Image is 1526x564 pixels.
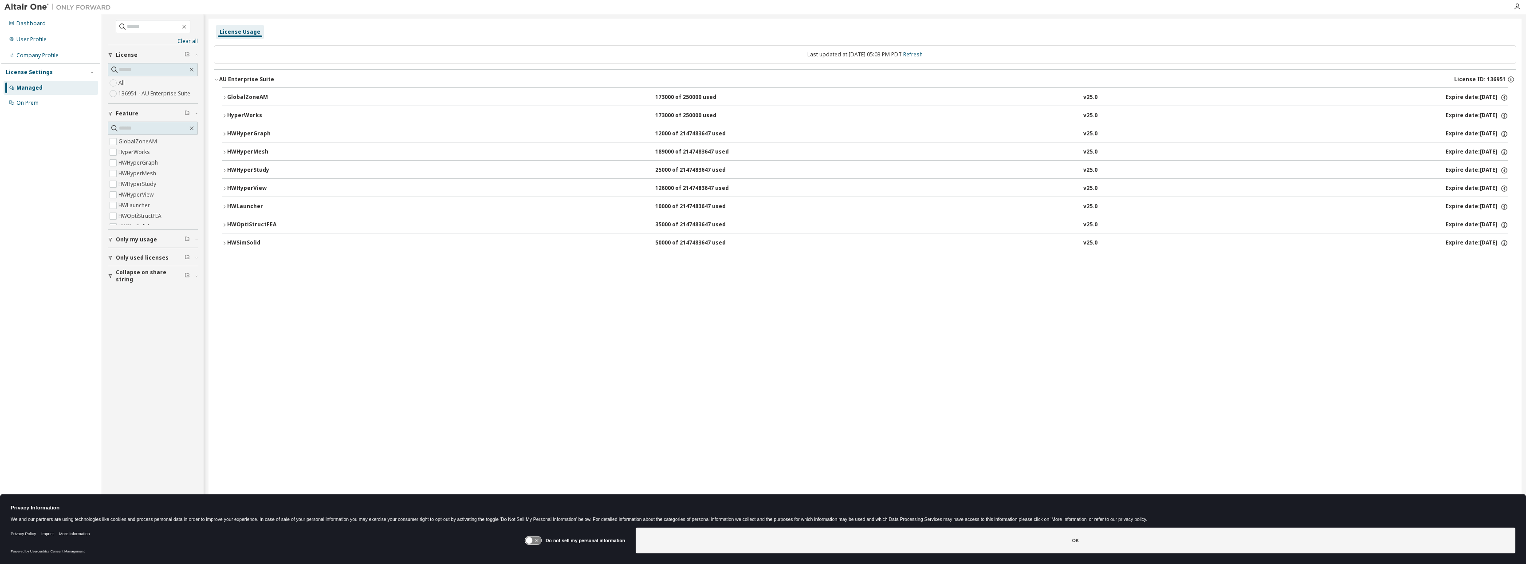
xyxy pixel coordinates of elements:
[116,269,185,283] span: Collapse on share string
[1083,130,1097,138] div: v25.0
[1083,166,1097,174] div: v25.0
[903,51,923,58] a: Refresh
[222,215,1508,235] button: HWOptiStructFEA35000 of 2147483647 usedv25.0Expire date:[DATE]
[185,272,190,280] span: Clear filter
[118,78,126,88] label: All
[227,185,307,193] div: HWHyperView
[655,166,735,174] div: 25000 of 2147483647 used
[108,266,198,286] button: Collapse on share string
[227,166,307,174] div: HWHyperStudy
[222,124,1508,144] button: HWHyperGraph12000 of 2147483647 usedv25.0Expire date:[DATE]
[655,221,735,229] div: 35000 of 2147483647 used
[655,112,735,120] div: 173000 of 250000 used
[222,161,1508,180] button: HWHyperStudy25000 of 2147483647 usedv25.0Expire date:[DATE]
[655,130,735,138] div: 12000 of 2147483647 used
[222,106,1508,126] button: HyperWorks173000 of 250000 usedv25.0Expire date:[DATE]
[116,110,138,117] span: Feature
[220,28,260,35] div: License Usage
[116,51,138,59] span: License
[227,94,307,102] div: GlobalZoneAM
[655,94,735,102] div: 173000 of 250000 used
[6,69,53,76] div: License Settings
[655,148,735,156] div: 189000 of 2147483647 used
[108,230,198,249] button: Only my usage
[185,254,190,261] span: Clear filter
[1083,148,1097,156] div: v25.0
[16,52,59,59] div: Company Profile
[1083,239,1097,247] div: v25.0
[116,236,157,243] span: Only my usage
[1446,203,1508,211] div: Expire date: [DATE]
[16,20,46,27] div: Dashboard
[16,84,43,91] div: Managed
[655,239,735,247] div: 50000 of 2147483647 used
[1083,94,1097,102] div: v25.0
[227,148,307,156] div: HWHyperMesh
[1083,112,1097,120] div: v25.0
[108,38,198,45] a: Clear all
[227,130,307,138] div: HWHyperGraph
[222,197,1508,217] button: HWLauncher10000 of 2147483647 usedv25.0Expire date:[DATE]
[219,76,274,83] div: AU Enterprise Suite
[4,3,115,12] img: Altair One
[214,70,1516,89] button: AU Enterprise SuiteLicense ID: 136951
[118,189,155,200] label: HWHyperView
[1454,76,1506,83] span: License ID: 136951
[214,45,1516,64] div: Last updated at: [DATE] 05:03 PM PDT
[118,211,163,221] label: HWOptiStructFEA
[108,45,198,65] button: License
[227,239,307,247] div: HWSimSolid
[222,179,1508,198] button: HWHyperView126000 of 2147483647 usedv25.0Expire date:[DATE]
[1083,203,1097,211] div: v25.0
[1083,185,1097,193] div: v25.0
[1446,94,1508,102] div: Expire date: [DATE]
[118,158,160,168] label: HWHyperGraph
[118,136,159,147] label: GlobalZoneAM
[108,248,198,268] button: Only used licenses
[118,147,152,158] label: HyperWorks
[16,99,39,106] div: On Prem
[185,110,190,117] span: Clear filter
[185,51,190,59] span: Clear filter
[1083,221,1097,229] div: v25.0
[118,179,158,189] label: HWHyperStudy
[116,254,169,261] span: Only used licenses
[185,236,190,243] span: Clear filter
[222,233,1508,253] button: HWSimSolid50000 of 2147483647 usedv25.0Expire date:[DATE]
[222,88,1508,107] button: GlobalZoneAM173000 of 250000 usedv25.0Expire date:[DATE]
[118,168,158,179] label: HWHyperMesh
[227,221,307,229] div: HWOptiStructFEA
[227,112,307,120] div: HyperWorks
[1446,112,1508,120] div: Expire date: [DATE]
[1446,130,1508,138] div: Expire date: [DATE]
[222,142,1508,162] button: HWHyperMesh189000 of 2147483647 usedv25.0Expire date:[DATE]
[1446,166,1508,174] div: Expire date: [DATE]
[1446,148,1508,156] div: Expire date: [DATE]
[16,36,47,43] div: User Profile
[118,88,192,99] label: 136951 - AU Enterprise Suite
[655,203,735,211] div: 10000 of 2147483647 used
[108,104,198,123] button: Feature
[655,185,735,193] div: 126000 of 2147483647 used
[1446,221,1508,229] div: Expire date: [DATE]
[118,221,151,232] label: HWSimSolid
[1446,185,1508,193] div: Expire date: [DATE]
[227,203,307,211] div: HWLauncher
[1446,239,1508,247] div: Expire date: [DATE]
[118,200,152,211] label: HWLauncher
